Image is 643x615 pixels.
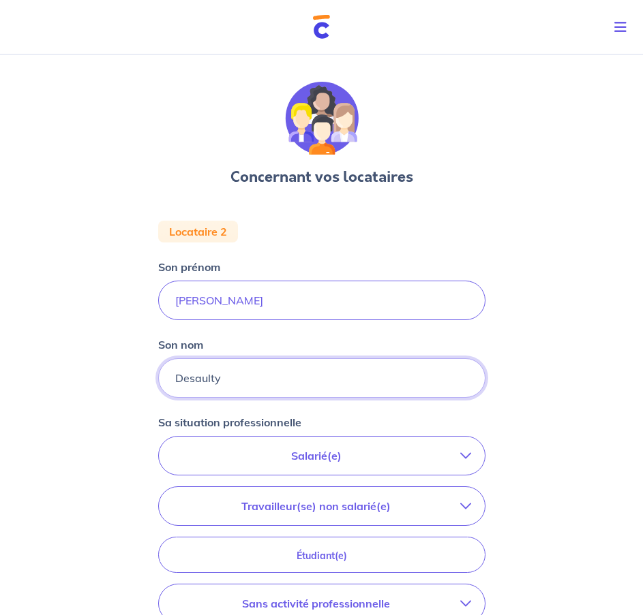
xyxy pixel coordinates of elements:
p: Travailleur(se) non salarié(e) [173,498,460,514]
button: Étudiant(e) [158,537,485,573]
img: Cautioneo [313,15,330,39]
img: illu_tenants.svg [285,82,359,155]
p: Son nom [158,336,203,353]
p: Salarié(e) [173,447,460,464]
p: Sans activité professionnelle [173,595,460,612]
button: Salarié(e) [159,437,485,475]
p: Étudiant(e) [175,548,468,563]
input: Doe [158,358,485,398]
input: John [158,281,485,320]
button: Toggle navigation [603,10,643,45]
p: Sa situation professionnelle [158,414,301,430]
div: Locataire 2 [158,221,238,242]
p: Son prénom [158,259,220,275]
button: Travailleur(se) non salarié(e) [159,487,485,525]
h3: Concernant vos locataires [230,166,413,188]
